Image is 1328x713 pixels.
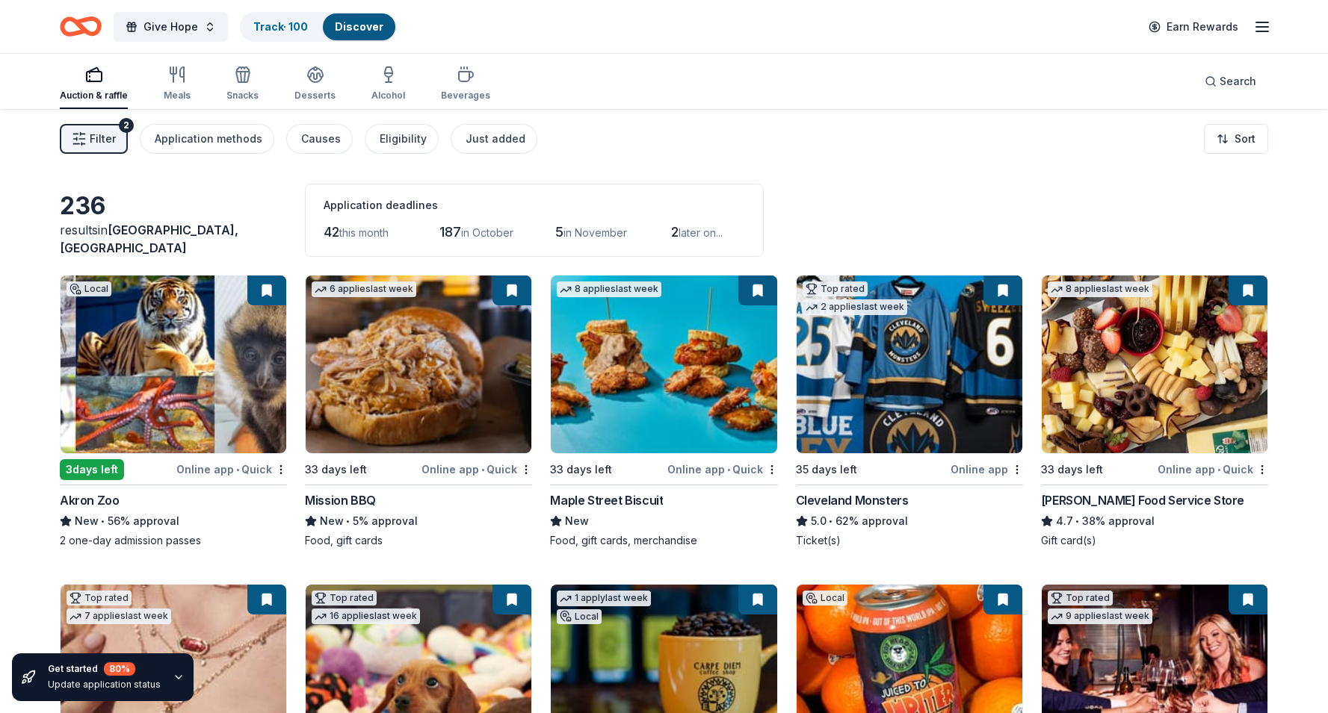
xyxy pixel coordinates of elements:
div: [PERSON_NAME] Food Service Store [1041,491,1244,509]
div: Online app Quick [421,460,532,479]
span: 42 [324,224,339,240]
span: 5 [555,224,563,240]
button: Give Hope [114,12,228,42]
img: Image for Gordon Food Service Store [1042,275,1267,453]
a: Image for Gordon Food Service Store8 applieslast week33 days leftOnline app•Quick[PERSON_NAME] Fo... [1041,275,1268,548]
span: this month [339,226,389,239]
div: 3 days left [60,459,124,480]
span: [GEOGRAPHIC_DATA], [GEOGRAPHIC_DATA] [60,222,238,255]
div: Online app [951,460,1023,479]
img: Image for Cleveland Monsters [797,275,1022,453]
span: 5.0 [811,512,827,530]
img: Image for Mission BBQ [306,275,531,453]
div: 33 days left [305,461,367,479]
span: • [481,464,484,476]
span: in October [461,226,513,239]
button: Desserts [294,60,336,109]
div: Eligibility [380,130,427,148]
div: 62% approval [796,512,1023,530]
div: Application deadlines [324,196,745,214]
div: Top rated [67,591,132,605]
button: Snacks [226,60,259,109]
button: Sort [1204,124,1268,154]
div: Food, gift cards, merchandise [550,533,777,548]
button: Eligibility [365,124,439,154]
button: Causes [286,124,353,154]
div: Top rated [1048,591,1113,605]
span: later on... [679,226,723,239]
span: • [727,464,730,476]
div: 236 [60,191,287,221]
div: Beverages [441,90,490,102]
span: in [60,222,238,255]
div: 33 days left [550,461,612,479]
a: Discover [335,20,383,33]
span: 2 [671,224,679,240]
div: Local [803,591,847,605]
div: 1 apply last week [557,591,651,606]
div: Causes [301,130,341,148]
div: Online app Quick [176,460,287,479]
div: results [60,221,287,257]
div: Online app Quick [667,460,778,479]
div: Akron Zoo [60,491,119,509]
img: Image for Maple Street Biscuit [551,275,776,453]
div: 16 applies last week [312,608,420,624]
span: 4.7 [1056,512,1073,530]
span: • [1075,515,1079,527]
div: Auction & raffle [60,90,128,102]
a: Image for Akron ZooLocal3days leftOnline app•QuickAkron ZooNew•56% approval2 one-day admission pa... [60,275,287,548]
div: 9 applies last week [1048,608,1152,624]
span: in November [563,226,627,239]
a: Image for Mission BBQ6 applieslast week33 days leftOnline app•QuickMission BBQNew•5% approvalFood... [305,275,532,548]
div: 80 % [104,662,135,676]
button: Search [1193,66,1268,96]
a: Image for Cleveland MonstersTop rated2 applieslast week35 days leftOnline appCleveland Monsters5.... [796,275,1023,548]
a: Track· 100 [253,20,308,33]
div: 56% approval [60,512,287,530]
a: Home [60,9,102,44]
div: Meals [164,90,191,102]
div: Desserts [294,90,336,102]
div: Online app Quick [1158,460,1268,479]
span: Give Hope [143,18,198,36]
span: • [1217,464,1220,476]
button: Filter2 [60,124,128,154]
span: Search [1220,72,1256,90]
div: 35 days left [796,461,857,479]
div: 2 [119,118,134,133]
div: Just added [466,130,525,148]
div: Gift card(s) [1041,533,1268,548]
div: Ticket(s) [796,533,1023,548]
div: Alcohol [371,90,405,102]
div: Get started [48,662,161,676]
div: Top rated [312,591,377,605]
div: 38% approval [1041,512,1268,530]
span: • [347,515,350,527]
div: Update application status [48,679,161,691]
button: Track· 100Discover [240,12,397,42]
a: Earn Rewards [1140,13,1247,40]
div: 2 one-day admission passes [60,533,287,548]
span: • [101,515,105,527]
button: Meals [164,60,191,109]
span: • [236,464,239,476]
span: 187 [439,224,461,240]
div: Food, gift cards [305,533,532,548]
div: 5% approval [305,512,532,530]
div: 6 applies last week [312,281,416,297]
div: 8 applies last week [557,281,661,297]
span: • [829,515,833,527]
span: Sort [1235,130,1256,148]
div: 2 applies last week [803,299,907,315]
span: New [75,512,99,530]
img: Image for Akron Zoo [61,275,286,453]
div: Top rated [803,281,868,296]
span: Filter [90,130,116,148]
span: New [320,512,344,530]
div: Snacks [226,90,259,102]
div: Maple Street Biscuit [550,491,663,509]
div: Mission BBQ [305,491,376,509]
div: 7 applies last week [67,608,171,624]
div: 33 days left [1041,461,1103,479]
